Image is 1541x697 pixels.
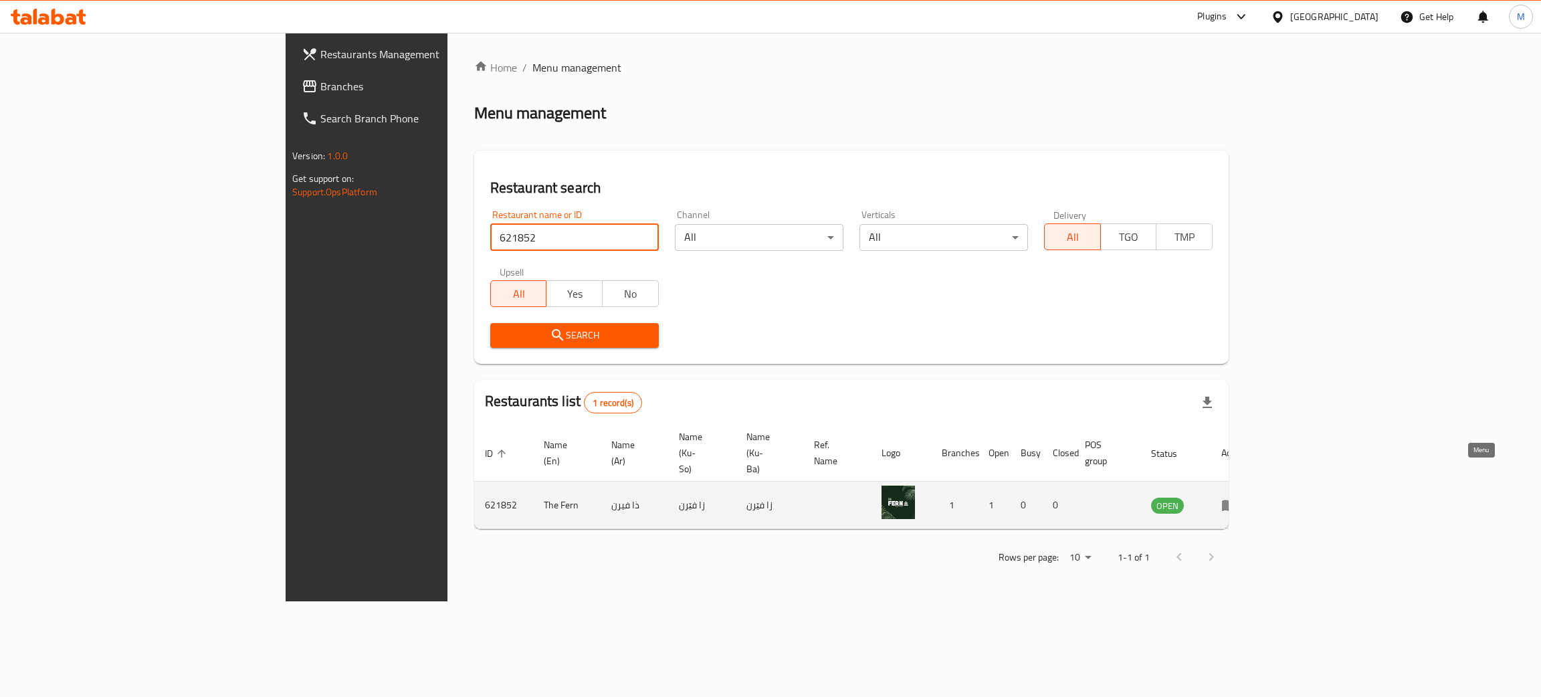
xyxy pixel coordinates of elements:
td: زا فێرن [736,482,803,529]
button: TMP [1156,223,1213,250]
button: Yes [546,280,603,307]
span: Ref. Name [814,437,855,469]
th: Open [978,425,1010,482]
span: Menu management [532,60,621,76]
div: All [675,224,843,251]
label: Upsell [500,267,524,276]
th: Busy [1010,425,1042,482]
nav: breadcrumb [474,60,1229,76]
td: The Fern [533,482,601,529]
button: Search [490,323,659,348]
span: Yes [552,284,597,304]
span: Branches [320,78,532,94]
td: 0 [1042,482,1074,529]
div: Export file [1191,387,1223,419]
label: Delivery [1053,210,1087,219]
h2: Menu management [474,102,606,124]
button: TGO [1100,223,1157,250]
span: POS group [1085,437,1124,469]
p: 1-1 of 1 [1118,549,1150,566]
th: Branches [931,425,978,482]
td: 1 [978,482,1010,529]
div: All [859,224,1028,251]
span: No [608,284,653,304]
span: Name (En) [544,437,585,469]
span: Search [501,327,648,344]
div: [GEOGRAPHIC_DATA] [1290,9,1378,24]
td: 0 [1010,482,1042,529]
span: Get support on: [292,170,354,187]
div: Total records count [584,392,642,413]
a: Support.OpsPlatform [292,183,377,201]
div: Rows per page: [1064,548,1096,568]
td: زا فێرن [668,482,736,529]
div: Plugins [1197,9,1227,25]
h2: Restaurants list [485,391,642,413]
span: TMP [1162,227,1207,247]
span: Name (Ku-Ba) [746,429,787,477]
button: All [1044,223,1101,250]
img: The Fern [882,486,915,519]
button: All [490,280,547,307]
span: 1.0.0 [327,147,348,165]
span: Name (Ar) [611,437,652,469]
span: All [1050,227,1096,247]
span: 1 record(s) [585,397,641,409]
a: Branches [291,70,543,102]
input: Search for restaurant name or ID.. [490,224,659,251]
span: Restaurants Management [320,46,532,62]
h2: Restaurant search [490,178,1213,198]
th: Action [1211,425,1257,482]
span: Search Branch Phone [320,110,532,126]
th: Closed [1042,425,1074,482]
span: TGO [1106,227,1152,247]
a: Search Branch Phone [291,102,543,134]
span: OPEN [1151,498,1184,514]
span: Status [1151,445,1195,462]
button: No [602,280,659,307]
span: Version: [292,147,325,165]
span: M [1517,9,1525,24]
a: Restaurants Management [291,38,543,70]
span: ID [485,445,510,462]
td: 1 [931,482,978,529]
span: Name (Ku-So) [679,429,720,477]
td: ذا فيرن [601,482,668,529]
p: Rows per page: [999,549,1059,566]
span: All [496,284,542,304]
th: Logo [871,425,931,482]
table: enhanced table [474,425,1257,529]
